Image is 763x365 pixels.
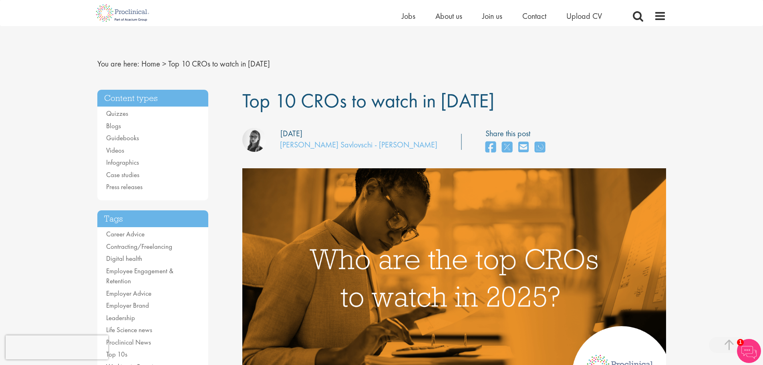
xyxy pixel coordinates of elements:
a: Proclinical News [106,338,151,347]
a: Jobs [402,11,415,21]
a: [PERSON_NAME] Savlovschi - [PERSON_NAME] [280,139,437,150]
a: Blogs [106,121,121,130]
a: Guidebooks [106,133,139,142]
span: > [162,58,166,69]
a: breadcrumb link [141,58,160,69]
a: Employer Advice [106,289,151,298]
a: Quizzes [106,109,128,118]
img: Chatbot [737,339,761,363]
label: Share this post [485,128,549,139]
div: [DATE] [280,128,302,139]
h3: Tags [97,210,209,228]
a: Upload CV [566,11,602,21]
span: 1 [737,339,744,346]
a: Top 10s [106,350,127,359]
a: Join us [482,11,502,21]
a: Contact [522,11,546,21]
h3: Content types [97,90,209,107]
a: Digital health [106,254,142,263]
a: share on whats app [535,139,545,156]
a: share on email [518,139,529,156]
a: Employer Brand [106,301,149,310]
a: Employee Engagement & Retention [106,266,173,286]
img: Theodora Savlovschi - Wicks [242,128,266,152]
a: Life Science news [106,325,152,334]
a: Leadership [106,313,135,322]
a: Career Advice [106,230,145,238]
a: share on facebook [485,139,496,156]
span: You are here: [97,58,139,69]
a: Contracting/Freelancing [106,242,172,251]
a: About us [435,11,462,21]
a: Case studies [106,170,139,179]
a: share on twitter [502,139,512,156]
a: Press releases [106,182,143,191]
iframe: reCAPTCHA [6,335,108,359]
span: Top 10 CROs to watch in [DATE] [242,88,494,113]
a: Infographics [106,158,139,167]
span: Top 10 CROs to watch in [DATE] [168,58,270,69]
a: Videos [106,146,124,155]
